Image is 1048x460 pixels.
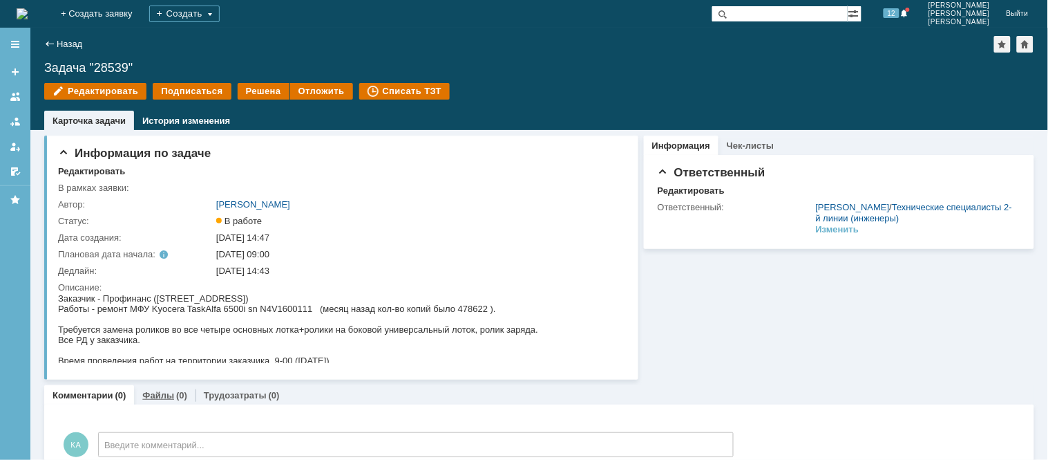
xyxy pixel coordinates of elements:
[58,282,622,293] div: Описание:
[1017,36,1033,53] div: Сделать домашней страницей
[44,61,1034,75] div: Задача "28539"
[658,185,725,196] div: Редактировать
[4,61,26,83] a: Создать заявку
[17,8,28,19] a: Перейти на домашнюю страницу
[928,10,990,18] span: [PERSON_NAME]
[928,1,990,10] span: [PERSON_NAME]
[58,266,213,277] div: Дедлайн:
[58,183,213,194] div: В рамках заявки:
[58,147,211,160] span: Информация по задаче
[658,166,765,179] span: Ответственный
[928,18,990,26] span: [PERSON_NAME]
[816,202,890,212] a: [PERSON_NAME]
[53,116,126,126] a: Карточка задачи
[658,202,813,213] div: Ответственный:
[652,140,710,151] a: Информация
[816,224,859,235] div: Изменить
[142,116,230,126] a: История изменения
[149,6,220,22] div: Создать
[58,199,213,210] div: Автор:
[4,111,26,133] a: Заявки в моей ответственности
[216,232,619,243] div: [DATE] 14:47
[4,160,26,183] a: Мои согласования
[17,8,28,19] img: logo
[884,8,899,18] span: 12
[58,249,197,260] div: Плановая дата начала:
[216,266,619,277] div: [DATE] 14:43
[4,86,26,108] a: Заявки на командах
[216,249,619,260] div: [DATE] 09:00
[58,232,213,243] div: Дата создания:
[727,140,774,151] a: Чек-листы
[115,390,126,401] div: (0)
[204,390,267,401] a: Трудозатраты
[994,36,1011,53] div: Добавить в избранное
[58,166,125,177] div: Редактировать
[816,202,1014,224] div: /
[58,216,213,227] div: Статус:
[57,39,82,49] a: Назад
[176,390,187,401] div: (0)
[816,202,1012,223] a: Технические специалисты 2-й линии (инженеры)
[64,432,88,457] span: КА
[216,216,262,226] span: В работе
[4,136,26,158] a: Мои заявки
[142,390,174,401] a: Файлы
[216,199,290,210] a: [PERSON_NAME]
[848,6,861,19] span: Расширенный поиск
[53,390,113,401] a: Комментарии
[269,390,280,401] div: (0)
